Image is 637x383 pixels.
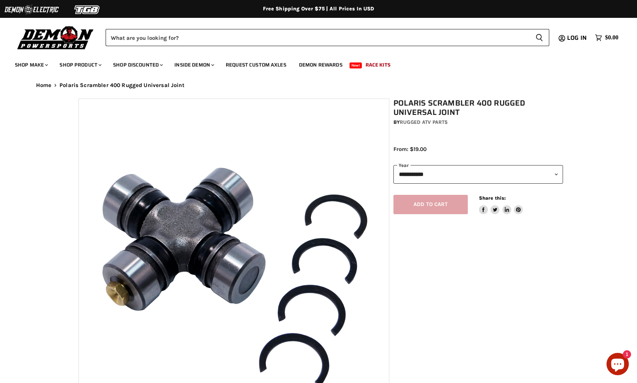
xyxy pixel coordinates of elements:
a: Inside Demon [169,57,219,73]
a: Request Custom Axles [220,57,292,73]
span: $0.00 [605,34,618,41]
div: Free Shipping Over $75 | All Prices In USD [21,6,616,12]
span: Log in [567,33,587,42]
span: New! [350,62,362,68]
span: Share this: [479,195,506,201]
a: Log in [564,35,591,41]
div: by [393,118,563,126]
h1: Polaris Scrambler 400 Rugged Universal Joint [393,99,563,117]
aside: Share this: [479,195,523,215]
input: Search [106,29,530,46]
a: Shop Product [54,57,106,73]
button: Search [530,29,549,46]
a: Rugged ATV Parts [400,119,448,125]
a: $0.00 [591,32,622,43]
a: Race Kits [360,57,396,73]
a: Shop Make [9,57,52,73]
img: Demon Electric Logo 2 [4,3,59,17]
ul: Main menu [9,54,617,73]
select: year [393,165,563,183]
span: Polaris Scrambler 400 Rugged Universal Joint [59,82,184,88]
inbox-online-store-chat: Shopify online store chat [604,353,631,377]
a: Home [36,82,52,88]
form: Product [106,29,549,46]
nav: Breadcrumbs [21,82,616,88]
span: From: $19.00 [393,146,427,152]
img: TGB Logo 2 [59,3,115,17]
img: Demon Powersports [15,24,96,51]
a: Demon Rewards [293,57,348,73]
a: Shop Discounted [107,57,167,73]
